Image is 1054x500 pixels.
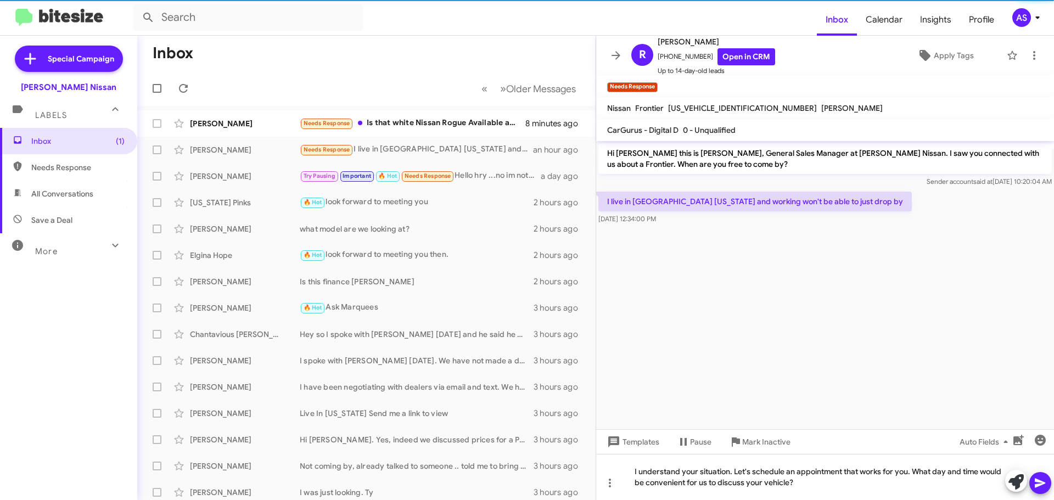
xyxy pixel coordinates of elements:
[717,48,775,65] a: Open in CRM
[300,487,534,498] div: I was just looking. Ty
[190,408,300,419] div: [PERSON_NAME]
[190,434,300,445] div: [PERSON_NAME]
[534,460,587,471] div: 3 hours ago
[534,197,587,208] div: 2 hours ago
[534,276,587,287] div: 2 hours ago
[190,197,300,208] div: [US_STATE] Pinks
[475,77,494,100] button: Previous
[1012,8,1031,27] div: AS
[405,172,451,179] span: Needs Response
[494,77,582,100] button: Next
[927,177,1052,186] span: Sender account [DATE] 10:20:04 AM
[817,4,857,36] a: Inbox
[534,381,587,392] div: 3 hours ago
[153,44,193,62] h1: Inbox
[668,432,720,452] button: Pause
[304,172,335,179] span: Try Pausing
[534,408,587,419] div: 3 hours ago
[190,118,300,129] div: [PERSON_NAME]
[658,35,775,48] span: [PERSON_NAME]
[500,82,506,95] span: »
[690,432,711,452] span: Pause
[48,53,114,64] span: Special Campaign
[21,82,116,93] div: [PERSON_NAME] Nissan
[378,172,397,179] span: 🔥 Hot
[534,223,587,234] div: 2 hours ago
[506,83,576,95] span: Older Messages
[300,355,534,366] div: I spoke with [PERSON_NAME] [DATE]. We have not made a decision yet on what we will be buying. I a...
[304,304,322,311] span: 🔥 Hot
[300,143,533,156] div: I live in [GEOGRAPHIC_DATA] [US_STATE] and working won't be able to just drop by
[534,250,587,261] div: 2 hours ago
[300,223,534,234] div: what model are we looking at?
[31,188,93,199] span: All Conversations
[475,77,582,100] nav: Page navigation example
[343,172,371,179] span: Important
[15,46,123,72] a: Special Campaign
[821,103,883,113] span: [PERSON_NAME]
[534,434,587,445] div: 3 hours ago
[534,355,587,366] div: 3 hours ago
[304,199,322,206] span: 🔥 Hot
[300,381,534,392] div: I have been negotiating with dealers via email and text. We have not been able to come to an agre...
[607,103,631,113] span: Nissan
[190,381,300,392] div: [PERSON_NAME]
[190,276,300,287] div: [PERSON_NAME]
[190,144,300,155] div: [PERSON_NAME]
[668,103,817,113] span: [US_VEHICLE_IDENTIFICATION_NUMBER]
[190,302,300,313] div: [PERSON_NAME]
[304,251,322,259] span: 🔥 Hot
[598,215,656,223] span: [DATE] 12:34:00 PM
[190,460,300,471] div: [PERSON_NAME]
[1003,8,1042,27] button: AS
[190,250,300,261] div: Elgina Hope
[35,246,58,256] span: More
[534,329,587,340] div: 3 hours ago
[304,120,350,127] span: Needs Response
[607,82,658,92] small: Needs Response
[133,4,363,31] input: Search
[300,408,534,419] div: Live In [US_STATE] Send me a link to view
[300,117,525,130] div: Is that white Nissan Rogue Available again ?
[300,196,534,209] div: look forward to meeting you
[658,48,775,65] span: [PHONE_NUMBER]
[31,162,125,173] span: Needs Response
[639,46,646,64] span: R
[116,136,125,147] span: (1)
[934,46,974,65] span: Apply Tags
[300,329,534,340] div: Hey so I️ spoke with [PERSON_NAME] [DATE] and he said he would see if I️ could get approved for t...
[525,118,587,129] div: 8 minutes ago
[31,136,125,147] span: Inbox
[960,432,1012,452] span: Auto Fields
[534,302,587,313] div: 3 hours ago
[190,355,300,366] div: [PERSON_NAME]
[742,432,790,452] span: Mark Inactive
[720,432,799,452] button: Mark Inactive
[973,177,993,186] span: said at
[960,4,1003,36] a: Profile
[911,4,960,36] a: Insights
[607,125,679,135] span: CarGurus - Digital D
[533,144,587,155] div: an hour ago
[300,170,541,182] div: Hello hry ...no im not ty for checking in tho
[541,171,587,182] div: a day ago
[35,110,67,120] span: Labels
[598,143,1052,174] p: Hi [PERSON_NAME] this is [PERSON_NAME], General Sales Manager at [PERSON_NAME] Nissan. I saw you ...
[534,487,587,498] div: 3 hours ago
[596,454,1054,500] div: I understand your situation. Let's schedule an appointment that works for you. What day and time ...
[300,249,534,261] div: look forward to meeting you then.
[300,301,534,314] div: Ask Marquees
[304,146,350,153] span: Needs Response
[596,432,668,452] button: Templates
[857,4,911,36] a: Calendar
[635,103,664,113] span: Frontier
[190,171,300,182] div: [PERSON_NAME]
[300,460,534,471] div: Not coming by, already talked to someone .. told me to bring 10k and the interest would be 10k .....
[300,276,534,287] div: Is this finance [PERSON_NAME]
[598,192,912,211] p: I live in [GEOGRAPHIC_DATA] [US_STATE] and working won't be able to just drop by
[951,432,1021,452] button: Auto Fields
